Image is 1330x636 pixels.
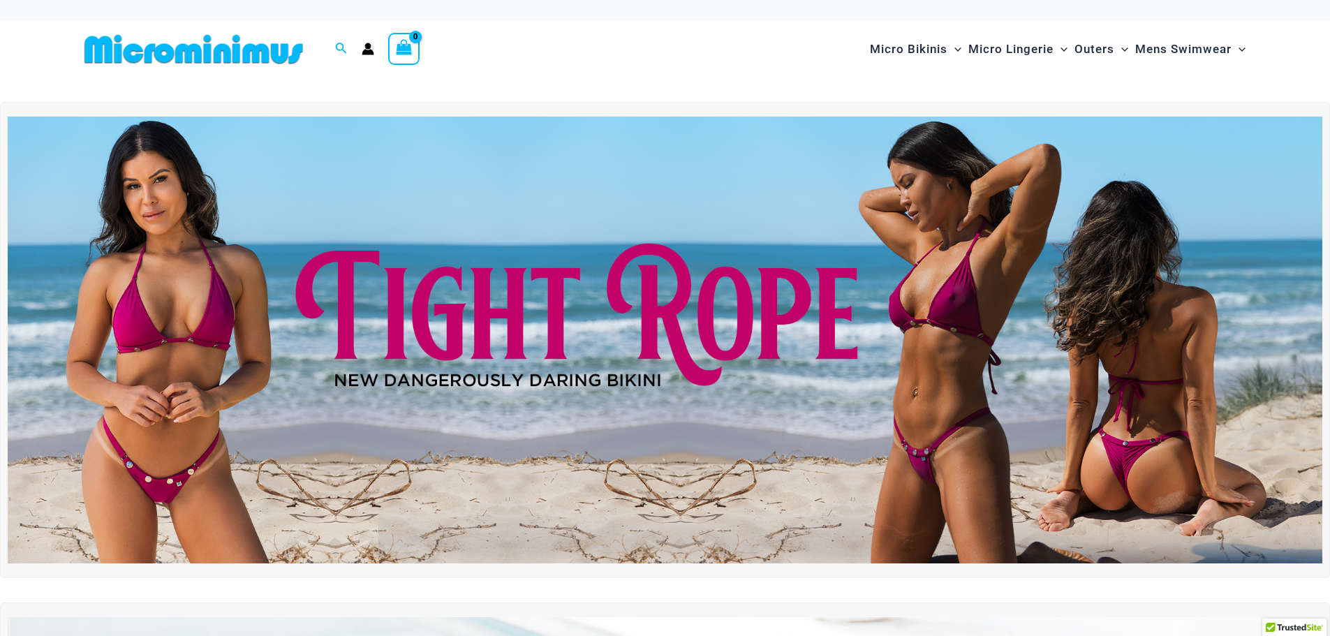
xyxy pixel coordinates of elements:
[388,33,420,65] a: View Shopping Cart, empty
[866,28,965,71] a: Micro BikinisMenu ToggleMenu Toggle
[1232,31,1246,67] span: Menu Toggle
[1135,31,1232,67] span: Mens Swimwear
[864,26,1252,73] nav: Site Navigation
[79,34,309,65] img: MM SHOP LOGO FLAT
[968,31,1054,67] span: Micro Lingerie
[1132,28,1249,71] a: Mens SwimwearMenu ToggleMenu Toggle
[1114,31,1128,67] span: Menu Toggle
[870,31,947,67] span: Micro Bikinis
[8,117,1322,563] img: Tight Rope Pink Bikini
[362,43,374,55] a: Account icon link
[947,31,961,67] span: Menu Toggle
[1071,28,1132,71] a: OutersMenu ToggleMenu Toggle
[335,40,348,58] a: Search icon link
[1054,31,1067,67] span: Menu Toggle
[965,28,1071,71] a: Micro LingerieMenu ToggleMenu Toggle
[1074,31,1114,67] span: Outers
